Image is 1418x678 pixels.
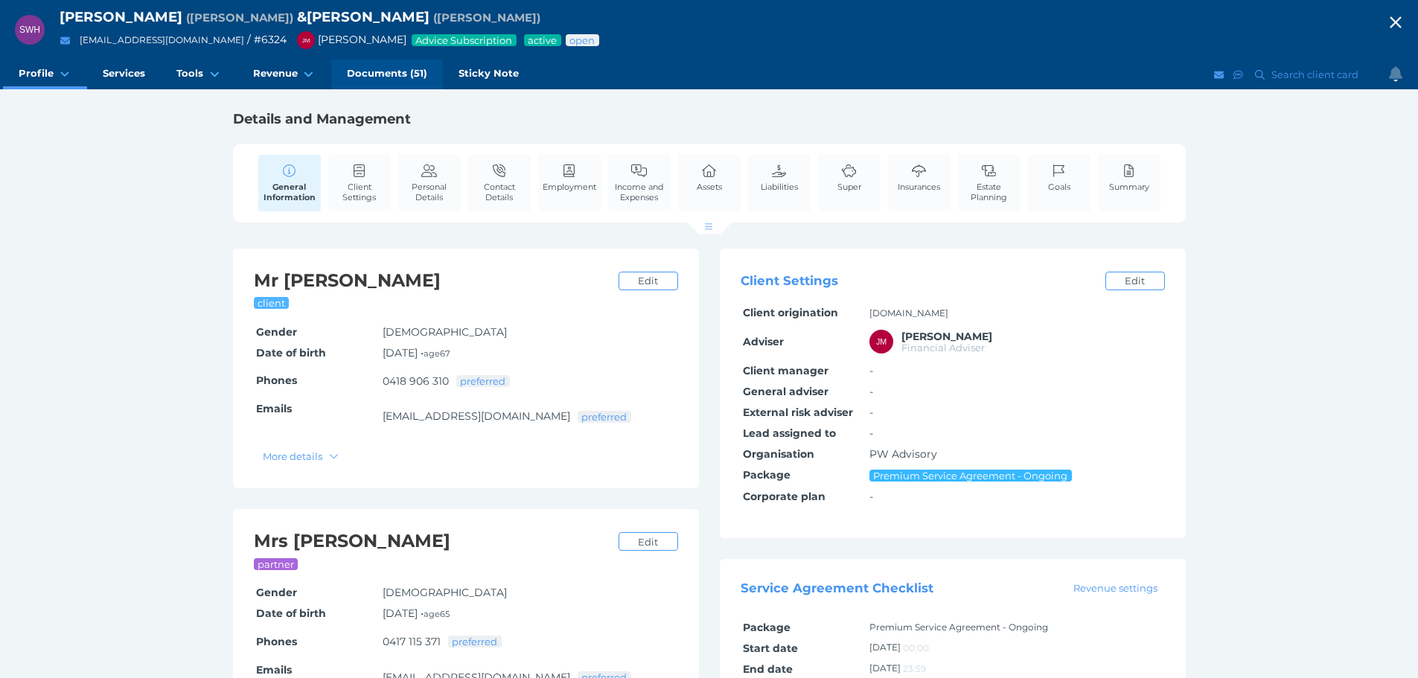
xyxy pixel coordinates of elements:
[894,155,944,200] a: Insurances
[80,34,244,45] a: [EMAIL_ADDRESS][DOMAIN_NAME]
[383,346,450,359] span: [DATE] •
[256,607,326,620] span: Date of birth
[619,532,678,551] a: Edit
[569,34,596,46] span: Advice status: Review not yet booked in
[869,330,893,354] div: Jonathon Martino
[237,60,331,89] a: Revenue
[743,642,798,655] span: Start date
[233,110,1186,128] h1: Details and Management
[741,581,933,596] span: Service Agreement Checklist
[256,374,297,387] span: Phones
[1109,182,1149,192] span: Summary
[901,330,992,343] span: Jonathon Martino
[1067,582,1163,594] span: Revenue settings
[872,470,1069,482] span: Premium Service Agreement - Ongoing
[257,450,326,462] span: More details
[176,67,203,80] span: Tools
[253,67,298,80] span: Revenue
[256,325,297,339] span: Gender
[472,182,527,202] span: Contact Details
[247,33,287,46] span: / # 6324
[302,37,310,44] span: JM
[1212,65,1227,84] button: Email
[898,182,940,192] span: Insurances
[451,636,499,647] span: preferred
[459,375,507,387] span: preferred
[757,155,802,200] a: Liabilities
[15,15,45,45] div: Steven William Howard
[743,490,825,503] span: Corporate plan
[1105,272,1165,290] a: Edit
[631,275,664,287] span: Edit
[743,335,784,348] span: Adviser
[612,182,667,202] span: Income and Expenses
[383,325,507,339] span: [DEMOGRAPHIC_DATA]
[3,60,87,89] a: Profile
[19,67,54,80] span: Profile
[402,182,457,202] span: Personal Details
[1105,155,1153,200] a: Summary
[415,34,514,46] span: Advice Subscription
[1268,68,1365,80] span: Search client card
[468,155,531,211] a: Contact Details
[867,638,1165,659] td: [DATE]
[581,411,628,423] span: preferred
[254,269,611,292] h2: Mr [PERSON_NAME]
[743,468,791,482] span: Package
[693,155,726,200] a: Assets
[834,155,865,200] a: Super
[741,274,838,289] span: Client Settings
[297,8,429,25] span: & [PERSON_NAME]
[332,182,387,202] span: Client Settings
[459,67,519,80] span: Sticky Note
[258,155,321,211] a: General Information
[254,530,611,553] h2: Mrs [PERSON_NAME]
[297,31,315,49] div: Jonathon Martino
[962,182,1017,202] span: Estate Planning
[743,364,828,377] span: Client manager
[256,635,297,648] span: Phones
[383,586,507,599] span: [DEMOGRAPHIC_DATA]
[869,426,873,440] span: -
[60,8,182,25] span: [PERSON_NAME]
[743,385,828,398] span: General adviser
[901,342,985,354] span: Financial Adviser
[876,337,887,346] span: JM
[837,182,861,192] span: Super
[290,33,406,46] span: [PERSON_NAME]
[903,642,929,653] span: 00:00
[631,536,664,548] span: Edit
[697,182,722,192] span: Assets
[867,303,1165,324] td: [DOMAIN_NAME]
[257,558,296,570] span: partner
[743,662,793,676] span: End date
[1044,155,1074,200] a: Goals
[1048,182,1070,192] span: Goals
[869,447,937,461] span: PW Advisory
[19,25,40,35] span: SWH
[424,348,450,359] small: age 67
[608,155,671,211] a: Income and Expenses
[903,663,926,674] span: 23:59
[869,385,873,398] span: -
[743,447,814,461] span: Organisation
[186,10,293,25] span: Preferred name
[1118,275,1151,287] span: Edit
[1066,581,1164,595] a: Revenue settings
[743,426,836,440] span: Lead assigned to
[743,406,853,419] span: External risk adviser
[869,406,873,419] span: -
[869,490,873,503] span: -
[383,409,570,423] a: [EMAIL_ADDRESS][DOMAIN_NAME]
[539,155,600,200] a: Employment
[958,155,1021,211] a: Estate Planning
[328,155,391,211] a: Client Settings
[256,447,346,465] button: More details
[1231,65,1246,84] button: SMS
[619,272,678,290] a: Edit
[383,607,450,620] span: [DATE] •
[103,67,145,80] span: Services
[56,31,74,50] button: Email
[383,374,449,388] a: 0418 906 310
[761,182,798,192] span: Liabilities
